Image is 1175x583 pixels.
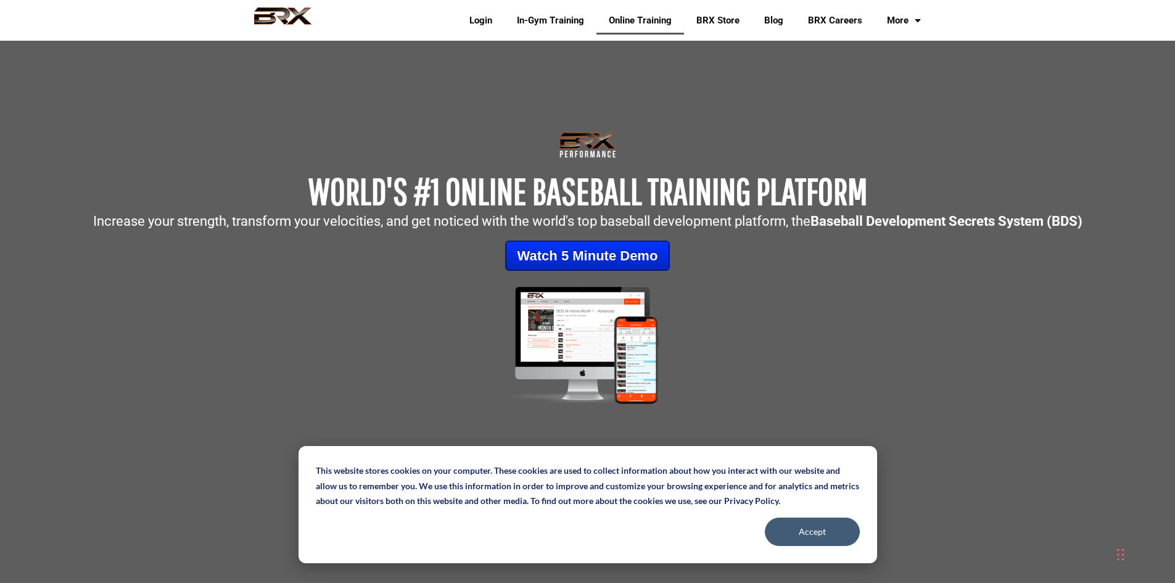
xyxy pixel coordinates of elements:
[765,518,860,546] button: Accept
[1000,450,1175,583] iframe: Chat Widget
[299,446,877,563] div: Cookie banner
[875,6,933,35] a: More
[752,6,796,35] a: Blog
[448,6,933,35] div: Navigation Menu
[505,241,670,271] a: Watch 5 Minute Demo
[684,6,752,35] a: BRX Store
[810,213,1082,229] strong: Baseball Development Secrets System (BDS)
[596,6,684,35] a: Online Training
[796,6,875,35] a: BRX Careers
[6,215,1169,228] p: Increase your strength, transform your velocities, and get noticed with the world's top baseball ...
[558,130,618,160] img: Transparent-Black-BRX-Logo-White-Performance
[505,6,596,35] a: In-Gym Training
[457,6,505,35] a: Login
[242,7,323,34] img: BRX Performance
[1117,536,1124,573] div: Drag
[490,283,685,407] img: Mockup-2-large
[308,170,867,212] span: WORLD'S #1 ONLINE BASEBALL TRAINING PLATFORM
[316,463,860,509] p: This website stores cookies on your computer. These cookies are used to collect information about...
